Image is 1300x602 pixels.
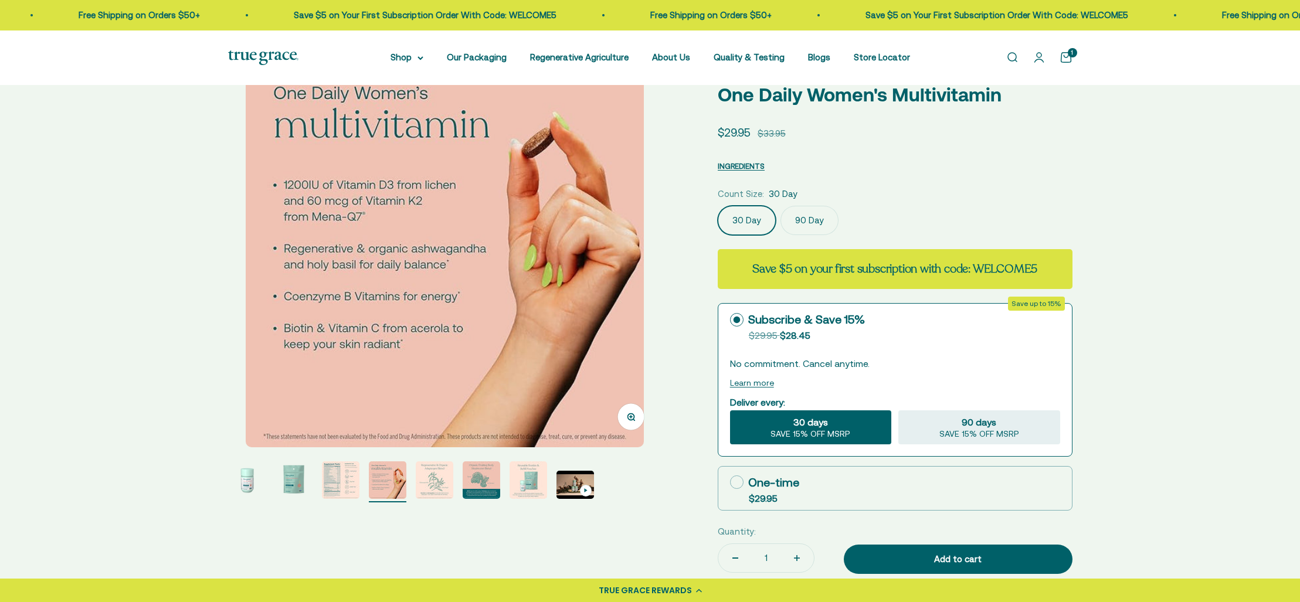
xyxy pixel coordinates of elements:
img: Reighi supports healthy aging.* Cordyceps support endurance.* Our extracts come exclusively from ... [463,461,500,499]
strong: Save $5 on your first subscription with code: WELCOME5 [752,261,1037,277]
a: Free Shipping on Orders $50+ [648,10,769,20]
img: We select ingredients that play a concrete role in true health, and we include them at effective ... [228,461,266,499]
button: Go to item 7 [510,461,547,502]
label: Quantity: [718,525,756,539]
span: INGREDIENTS [718,162,765,171]
img: We select ingredients that play a concrete role in true health, and we include them at effective ... [275,461,313,499]
button: INGREDIENTS [718,159,765,173]
compare-at-price: $33.95 [758,127,786,141]
img: We select ingredients that play a concrete role in true health, and we include them at effective ... [322,461,359,499]
p: Save $5 on Your First Subscription Order With Code: WELCOME5 [863,8,1126,22]
button: Go to item 1 [228,461,266,502]
a: Regenerative Agriculture [530,52,629,62]
div: Add to cart [867,552,1049,566]
a: Blogs [808,52,830,62]
button: Go to item 5 [416,461,453,502]
button: Decrease quantity [718,544,752,572]
img: Holy Basil and Ashwagandha are Ayurvedic herbs known as "adaptogens." They support overall health... [416,461,453,499]
sale-price: $29.95 [718,124,751,141]
a: About Us [652,52,690,62]
button: Go to item 8 [556,471,594,502]
button: Go to item 6 [463,461,500,502]
legend: Count Size: [718,187,764,201]
p: One Daily Women's Multivitamin [718,80,1072,110]
cart-count: 1 [1068,48,1077,57]
img: When you opt for our refill pouches instead of buying a whole new bottle every time you buy suppl... [510,461,547,499]
button: Go to item 3 [322,461,359,502]
a: Free Shipping on Orders $50+ [76,10,198,20]
a: Our Packaging [447,52,507,62]
span: 30 Day [769,187,797,201]
button: Add to cart [844,545,1072,574]
img: - 1200IU of Vitamin D3 from Lichen and 60 mcg of Vitamin K2 from Mena-Q7 - Regenerative & organic... [369,461,406,499]
img: - 1200IU of Vitamin D3 from Lichen and 60 mcg of Vitamin K2 from Mena-Q7 - Regenerative & organic... [246,49,644,447]
button: Go to item 4 [369,461,406,502]
a: Store Locator [854,52,910,62]
div: TRUE GRACE REWARDS [599,584,692,597]
p: Save $5 on Your First Subscription Order With Code: WELCOME5 [291,8,554,22]
summary: Shop [391,50,423,64]
button: Increase quantity [780,544,814,572]
a: Quality & Testing [714,52,785,62]
button: Go to item 2 [275,461,313,502]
